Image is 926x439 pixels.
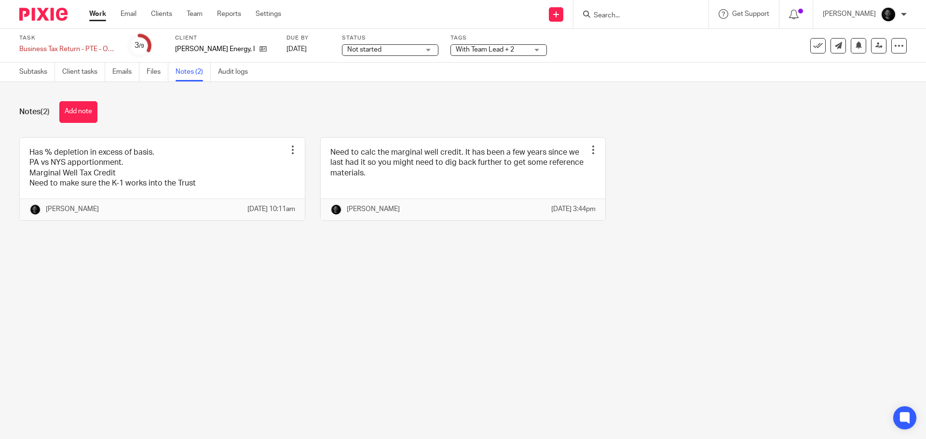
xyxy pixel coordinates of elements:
a: Clients [151,9,172,19]
a: Client tasks [62,63,105,81]
p: [PERSON_NAME] [823,9,876,19]
span: [DATE] [286,46,307,53]
span: Get Support [732,11,769,17]
span: With Team Lead + 2 [456,46,514,53]
button: Add note [59,101,97,123]
p: [DATE] 10:11am [247,204,295,214]
label: Status [342,34,438,42]
a: Emails [112,63,139,81]
p: [PERSON_NAME] Energy, Inc [175,44,255,54]
div: 3 [135,40,144,51]
a: Work [89,9,106,19]
a: Email [121,9,136,19]
img: Chris.jpg [330,204,342,215]
label: Tags [450,34,547,42]
img: Chris.jpg [881,7,896,22]
a: Settings [256,9,281,19]
div: Business Tax Return - PTE - On Extension [19,44,116,54]
img: Chris.jpg [29,204,41,215]
p: [PERSON_NAME] [46,204,99,214]
p: [DATE] 3:44pm [551,204,596,214]
label: Task [19,34,116,42]
a: Subtasks [19,63,55,81]
a: Audit logs [218,63,255,81]
a: Files [147,63,168,81]
a: Notes (2) [176,63,211,81]
span: (2) [41,108,50,116]
h1: Notes [19,107,50,117]
a: Reports [217,9,241,19]
small: /9 [139,43,144,49]
input: Search [593,12,680,20]
img: Pixie [19,8,68,21]
label: Due by [286,34,330,42]
span: Not started [347,46,381,53]
p: [PERSON_NAME] [347,204,400,214]
a: Team [187,9,203,19]
label: Client [175,34,274,42]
